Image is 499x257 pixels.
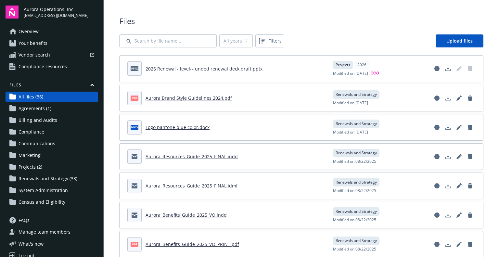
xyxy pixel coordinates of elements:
[6,197,98,207] a: Census and Eligibility
[6,26,98,37] a: Overview
[454,239,464,250] a: Edit document
[432,63,442,74] a: View file details
[465,210,475,220] a: Delete document
[454,210,464,220] a: Edit document
[454,93,464,103] a: Edit document
[19,38,47,48] span: Your benefits
[6,61,98,72] a: Compliance resources
[436,34,483,47] a: Upload files
[465,63,475,74] span: Delete document
[333,217,376,223] span: Modified on 08/22/2025
[336,121,377,127] span: Renewals and Strategy
[336,92,377,97] span: Renewals and Strategy
[333,246,376,252] span: Modified on 08/22/2025
[465,122,475,133] a: Delete document
[146,124,210,130] a: Logo pantone blue color.docx
[454,181,464,191] a: Edit document
[443,93,453,103] a: Download document
[6,138,98,149] a: Communications
[146,212,227,218] a: Aurora_Benefits_Guide_2025_VO.indd
[336,150,377,156] span: Renewals and Strategy
[443,122,453,133] a: Download document
[6,150,98,161] a: Marketing
[6,92,98,102] a: All files (36)
[19,215,30,225] span: FAQs
[6,215,98,225] a: FAQs
[24,6,98,19] button: Aurora Operations, Inc.[EMAIL_ADDRESS][DOMAIN_NAME]
[257,36,283,46] span: Filters
[443,181,453,191] a: Download document
[6,227,98,237] a: Manage team members
[19,197,65,207] span: Census and Eligibility
[443,239,453,250] a: Download document
[6,240,54,247] button: What's new
[19,227,70,237] span: Manage team members
[333,159,376,164] span: Modified on 08/22/2025
[131,242,138,247] span: pdf
[336,238,377,244] span: Renewals and Strategy
[432,151,442,162] a: View file details
[432,239,442,250] a: View file details
[432,210,442,220] a: View file details
[465,239,475,250] a: Delete document
[454,151,464,162] a: Edit document
[19,92,43,102] span: All files (36)
[6,162,98,172] a: Projects (2)
[146,241,239,247] a: Aurora_Benefits_Guide_2025_VO_PRINT.pdf
[19,115,57,125] span: Billing and Audits
[6,173,98,184] a: Renewals and Strategy (33)
[19,61,67,72] span: Compliance resources
[24,13,88,19] span: [EMAIL_ADDRESS][DOMAIN_NAME]
[119,34,217,47] input: Search by file name...
[336,62,350,68] span: Projects
[19,162,42,172] span: Projects (2)
[19,26,39,37] span: Overview
[268,37,282,44] span: Filters
[19,127,44,137] span: Compliance
[19,103,51,114] span: Agreements (1)
[465,181,475,191] a: Delete document
[146,183,237,189] a: Aurora_Resources_Guide_2025_FINAL.idml
[6,6,19,19] img: navigator-logo.svg
[432,181,442,191] a: View file details
[432,93,442,103] a: View file details
[432,122,442,133] a: View file details
[354,61,370,69] div: 2026
[336,209,377,214] span: Renewals and Strategy
[19,185,68,196] span: System Administration
[333,129,368,135] span: Modified on [DATE]
[146,95,232,101] a: Aurora Brand Style Guidelines 2024.pdf
[255,34,284,47] button: Filters
[19,50,50,60] span: Vendor search
[336,179,377,185] span: Renewals and Strategy
[146,66,262,72] a: 2026 Renewal - level--funded renewal deck draft.pptx
[454,63,464,74] span: Edit document
[465,151,475,162] a: Delete document
[131,66,138,71] span: pptx
[6,127,98,137] a: Compliance
[446,38,473,44] span: Upload files
[6,185,98,196] a: System Administration
[131,125,138,130] span: docx
[454,122,464,133] a: Edit document
[333,100,368,106] span: Modified on [DATE]
[19,173,77,184] span: Renewals and Strategy (33)
[119,16,483,27] span: Files
[443,210,453,220] a: Download document
[24,6,88,13] span: Aurora Operations, Inc.
[6,38,98,48] a: Your benefits
[443,151,453,162] a: Download document
[6,82,98,90] button: Files
[6,115,98,125] a: Billing and Audits
[131,96,138,100] span: pdf
[6,50,98,60] a: Vendor search
[465,93,475,103] a: Delete document
[333,71,368,77] span: Modified on [DATE]
[333,188,376,194] span: Modified on 08/22/2025
[19,138,55,149] span: Communications
[146,153,238,160] a: Aurora_Resources_Guide_2025_FINAL.indd
[443,63,453,74] a: Download document
[19,150,41,161] span: Marketing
